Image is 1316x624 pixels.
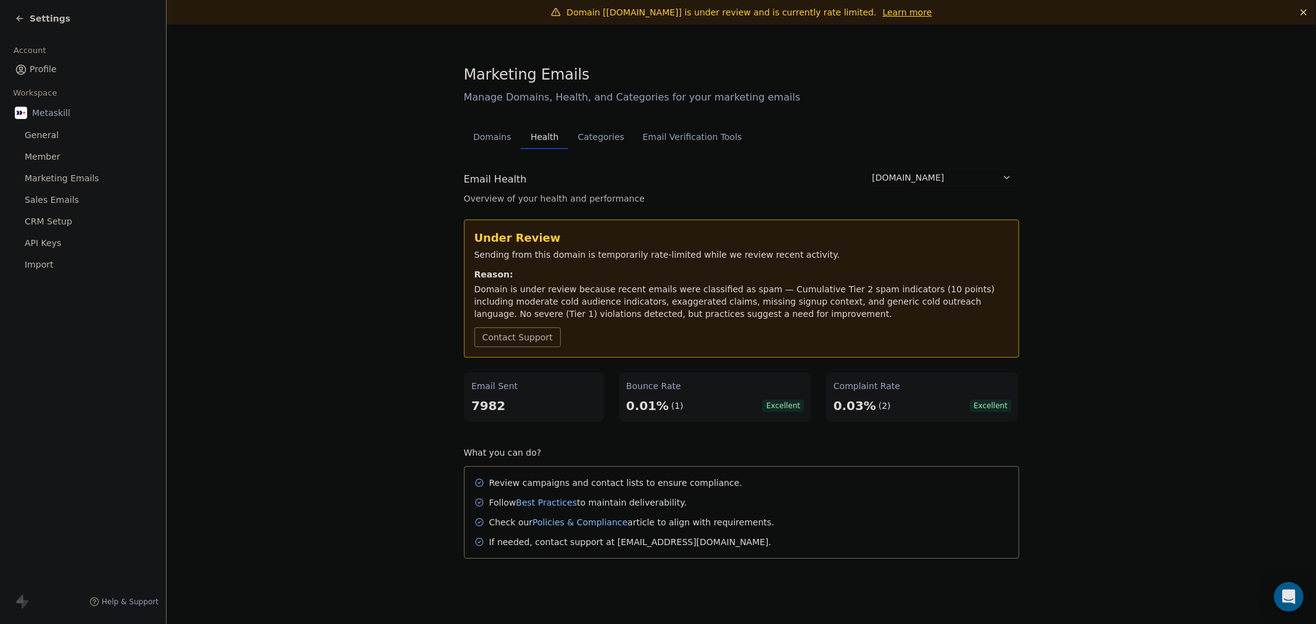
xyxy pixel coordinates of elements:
div: If needed, contact support at [EMAIL_ADDRESS][DOMAIN_NAME]. [489,536,772,548]
span: Health [526,128,563,146]
span: Account [8,41,51,60]
span: Workspace [8,84,62,102]
a: General [10,125,156,146]
span: Import [25,258,53,271]
span: General [25,129,59,142]
span: Domains [468,128,516,146]
span: Domain [[DOMAIN_NAME]] is under review and is currently rate limited. [567,7,877,17]
div: Bounce Rate [626,380,804,392]
div: 7982 [471,397,597,414]
div: Under Review [474,230,1009,246]
div: (2) [879,400,891,412]
div: Domain is under review because recent emails were classified as spam — Cumulative Tier 2 spam ind... [474,283,1009,320]
span: Profile [30,63,57,76]
div: Reason: [474,268,1009,281]
button: Contact Support [474,327,561,347]
span: Marketing Emails [25,172,99,185]
a: API Keys [10,233,156,253]
a: Profile [10,59,156,80]
span: Excellent [763,400,804,412]
span: Marketing Emails [464,65,590,84]
a: Help & Support [89,597,159,607]
span: [DOMAIN_NAME] [872,171,945,184]
a: Policies & Compliance [532,517,627,527]
span: Email Verification Tools [638,128,747,146]
a: Import [10,255,156,275]
span: Member [25,150,60,163]
a: Marketing Emails [10,168,156,189]
a: Member [10,147,156,167]
div: Check our article to align with requirements. [489,516,774,528]
div: What you can do? [464,446,1019,459]
div: Sending from this domain is temporarily rate-limited while we review recent activity. [474,248,1009,261]
div: (1) [671,400,684,412]
span: Overview of your health and performance [464,192,645,205]
span: API Keys [25,237,61,250]
span: Email Health [464,172,527,187]
div: Complaint Rate [834,380,1011,392]
span: Sales Emails [25,194,79,207]
span: Manage Domains, Health, and Categories for your marketing emails [464,90,1019,105]
span: Metaskill [32,107,70,119]
div: Follow to maintain deliverability. [489,496,687,509]
span: Settings [30,12,70,25]
a: Sales Emails [10,190,156,210]
img: AVATAR%20METASKILL%20-%20Colori%20Positivo.png [15,107,27,119]
div: Open Intercom Messenger [1274,582,1304,612]
div: 0.03% [834,397,876,414]
div: Email Sent [471,380,597,392]
span: Help & Support [102,597,159,607]
a: Settings [15,12,70,25]
span: Excellent [970,400,1011,412]
span: Categories [573,128,629,146]
a: CRM Setup [10,211,156,232]
div: 0.01% [626,397,669,414]
div: Review campaigns and contact lists to ensure compliance. [489,477,743,489]
span: CRM Setup [25,215,72,228]
a: Learn more [883,6,932,18]
a: Best Practices [516,498,577,507]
